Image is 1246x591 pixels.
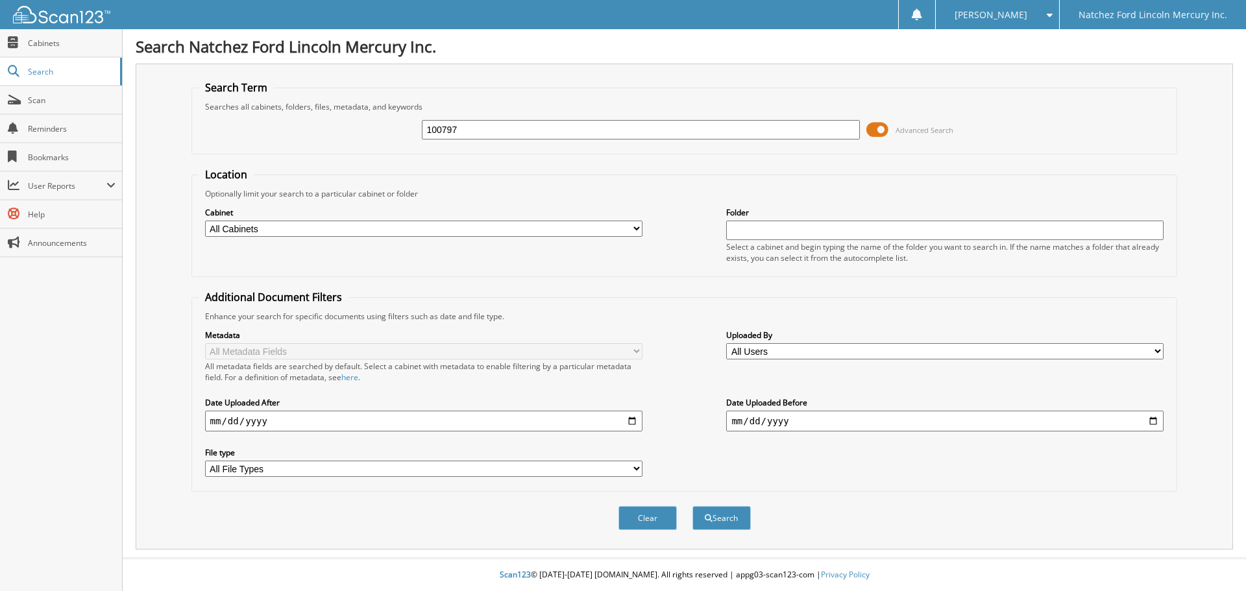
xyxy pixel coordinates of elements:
div: Select a cabinet and begin typing the name of the folder you want to search in. If the name match... [726,241,1164,263]
label: Metadata [205,330,642,341]
span: Natchez Ford Lincoln Mercury Inc. [1079,11,1227,19]
span: Help [28,209,116,220]
div: Searches all cabinets, folders, files, metadata, and keywords [199,101,1171,112]
legend: Location [199,167,254,182]
button: Clear [618,506,677,530]
label: File type [205,447,642,458]
div: © [DATE]-[DATE] [DOMAIN_NAME]. All rights reserved | appg03-scan123-com | [123,559,1246,591]
span: Reminders [28,123,116,134]
input: end [726,411,1164,431]
label: Date Uploaded After [205,397,642,408]
a: Privacy Policy [821,569,870,580]
div: All metadata fields are searched by default. Select a cabinet with metadata to enable filtering b... [205,361,642,383]
img: scan123-logo-white.svg [13,6,110,23]
legend: Search Term [199,80,274,95]
span: Bookmarks [28,152,116,163]
div: Optionally limit your search to a particular cabinet or folder [199,188,1171,199]
span: [PERSON_NAME] [955,11,1027,19]
label: Date Uploaded Before [726,397,1164,408]
span: User Reports [28,180,106,191]
input: start [205,411,642,431]
span: Advanced Search [896,125,953,135]
button: Search [692,506,751,530]
span: Search [28,66,114,77]
span: Scan [28,95,116,106]
a: here [341,372,358,383]
div: Enhance your search for specific documents using filters such as date and file type. [199,311,1171,322]
span: Scan123 [500,569,531,580]
label: Uploaded By [726,330,1164,341]
span: Cabinets [28,38,116,49]
h1: Search Natchez Ford Lincoln Mercury Inc. [136,36,1233,57]
label: Folder [726,207,1164,218]
span: Announcements [28,237,116,248]
label: Cabinet [205,207,642,218]
legend: Additional Document Filters [199,290,348,304]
